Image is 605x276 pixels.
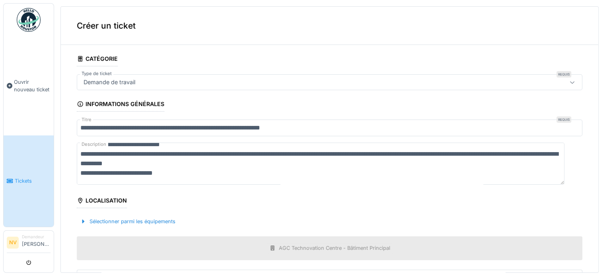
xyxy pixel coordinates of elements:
[61,7,598,45] div: Créer un ticket
[4,135,54,227] a: Tickets
[77,98,164,112] div: Informations générales
[15,177,51,185] span: Tickets
[7,237,19,249] li: NV
[7,234,51,253] a: NV Demandeur[PERSON_NAME]
[77,195,127,208] div: Localisation
[17,8,41,32] img: Badge_color-CXgf-gQk.svg
[556,116,571,123] div: Requis
[80,116,93,123] label: Titre
[80,78,138,87] div: Demande de travail
[4,36,54,135] a: Ouvrir nouveau ticket
[14,78,51,93] span: Ouvrir nouveau ticket
[279,244,390,252] div: AGC Technovation Centre - Bâtiment Principal
[22,234,51,240] div: Demandeur
[80,139,108,149] label: Description
[77,216,179,227] div: Sélectionner parmi les équipements
[80,70,113,77] label: Type de ticket
[22,234,51,251] li: [PERSON_NAME]
[77,53,118,66] div: Catégorie
[556,71,571,77] div: Requis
